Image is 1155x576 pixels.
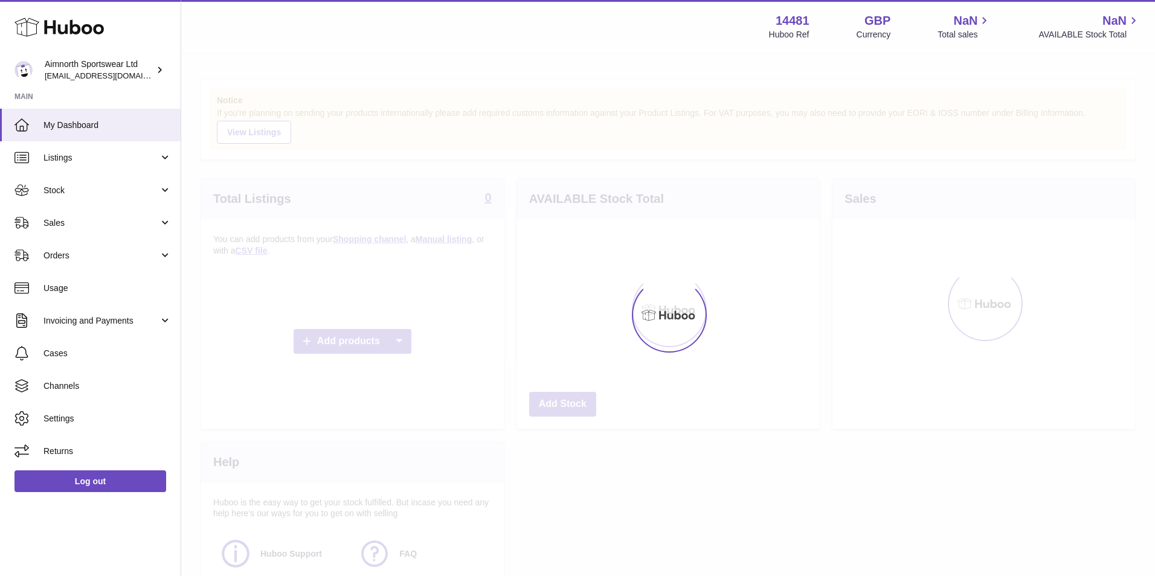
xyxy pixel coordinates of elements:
span: My Dashboard [43,120,172,131]
span: NaN [1102,13,1127,29]
span: Invoicing and Payments [43,315,159,327]
span: Orders [43,250,159,261]
strong: GBP [864,13,890,29]
span: Listings [43,152,159,164]
img: internalAdmin-14481@internal.huboo.com [14,61,33,79]
span: Total sales [938,29,991,40]
span: Channels [43,380,172,392]
span: Stock [43,185,159,196]
div: Aimnorth Sportswear Ltd [45,59,153,82]
span: Cases [43,348,172,359]
div: Currency [857,29,891,40]
span: Usage [43,283,172,294]
div: Huboo Ref [769,29,809,40]
span: AVAILABLE Stock Total [1038,29,1141,40]
span: [EMAIL_ADDRESS][DOMAIN_NAME] [45,71,178,80]
a: NaN Total sales [938,13,991,40]
a: NaN AVAILABLE Stock Total [1038,13,1141,40]
span: NaN [953,13,977,29]
strong: 14481 [776,13,809,29]
span: Sales [43,217,159,229]
a: Log out [14,470,166,492]
span: Settings [43,413,172,424]
span: Returns [43,446,172,457]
